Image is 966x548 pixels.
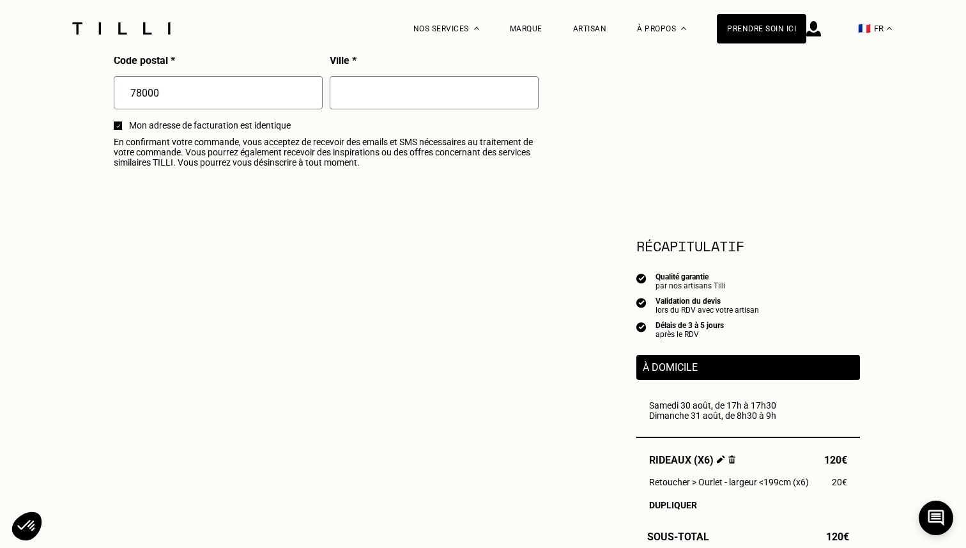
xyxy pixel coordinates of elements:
a: Prendre soin ici [717,14,806,43]
div: lors du RDV avec votre artisan [655,306,759,315]
img: Menu déroulant [474,27,479,30]
img: sélectionné [116,124,120,128]
span: 🇫🇷 [858,22,871,35]
section: Récapitulatif [636,235,860,256]
div: après le RDV [655,330,724,339]
img: icon list info [636,321,647,333]
img: Logo du service de couturière Tilli [68,22,175,35]
span: 120€ [826,531,849,543]
span: Retoucher > Ourlet - largeur <199cm (x6) [649,477,809,487]
img: menu déroulant [887,27,892,30]
span: Mon adresse de facturation est identique [129,120,546,130]
div: Qualité garantie [655,272,726,281]
div: Dupliquer [649,500,847,510]
p: À domicile [643,361,854,373]
a: Artisan [573,24,607,33]
img: icon list info [636,297,647,308]
p: Ville * [330,54,356,67]
div: Délais de 3 à 5 jours [655,321,724,330]
div: Dimanche 31 août, de 8h30 à 9h [649,411,847,421]
span: 120€ [824,454,847,466]
div: Sous-Total [636,531,860,543]
p: Code postal * [114,54,175,67]
div: Samedi 30 août, de 17h à 17h30 [649,400,847,411]
span: 20€ [832,477,847,487]
img: Supprimer [728,455,735,464]
img: Éditer [717,455,725,464]
a: Marque [510,24,542,33]
span: Rideaux (x6) [649,454,735,466]
img: icône connexion [806,21,821,36]
img: icon list info [636,272,647,284]
div: Validation du devis [655,297,759,306]
img: Menu déroulant à propos [681,27,686,30]
span: En confirmant votre commande, vous acceptez de recevoir des emails et SMS nécessaires au traiteme... [114,137,546,168]
div: par nos artisans Tilli [655,281,726,290]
